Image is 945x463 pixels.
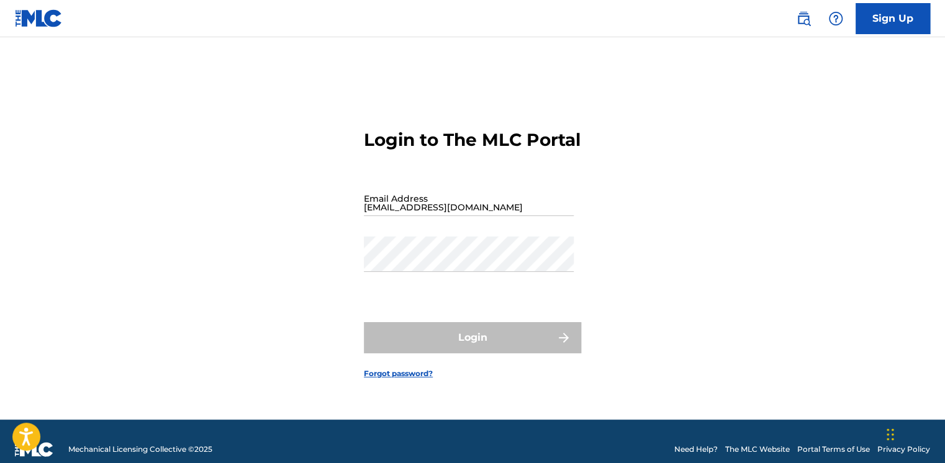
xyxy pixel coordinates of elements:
a: Portal Terms of Use [797,444,870,455]
h3: Login to The MLC Portal [364,129,581,151]
span: Mechanical Licensing Collective © 2025 [68,444,212,455]
a: The MLC Website [725,444,790,455]
img: search [796,11,811,26]
a: Need Help? [674,444,718,455]
a: Public Search [791,6,816,31]
img: MLC Logo [15,9,63,27]
a: Privacy Policy [877,444,930,455]
img: help [828,11,843,26]
div: Drag [887,416,894,453]
a: Sign Up [856,3,930,34]
a: Forgot password? [364,368,433,379]
iframe: Chat Widget [883,403,945,463]
div: Help [823,6,848,31]
img: logo [15,442,53,457]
